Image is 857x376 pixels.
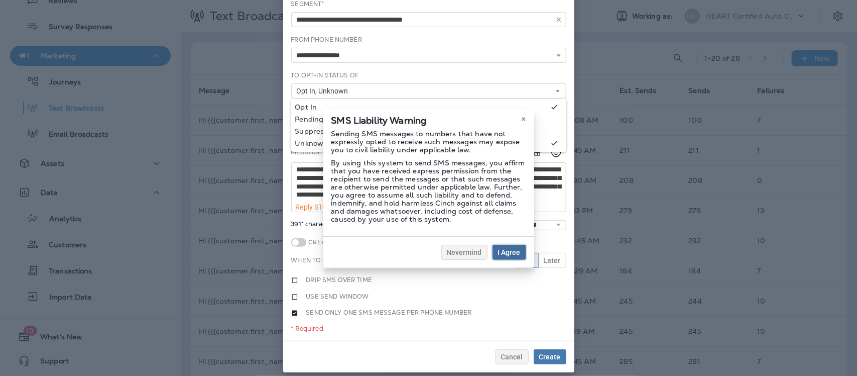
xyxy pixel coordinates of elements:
[441,245,487,260] button: Nevermind
[323,109,534,130] div: SMS Liability Warning
[331,130,526,154] p: Sending SMS messages to numbers that have not expressly opted to receive such messages may expose...
[498,249,521,256] span: I Agree
[493,245,526,260] button: I Agree
[331,159,526,223] p: By using this system to send SMS messages, you affirm that you have received express permission f...
[447,249,482,256] span: Nevermind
